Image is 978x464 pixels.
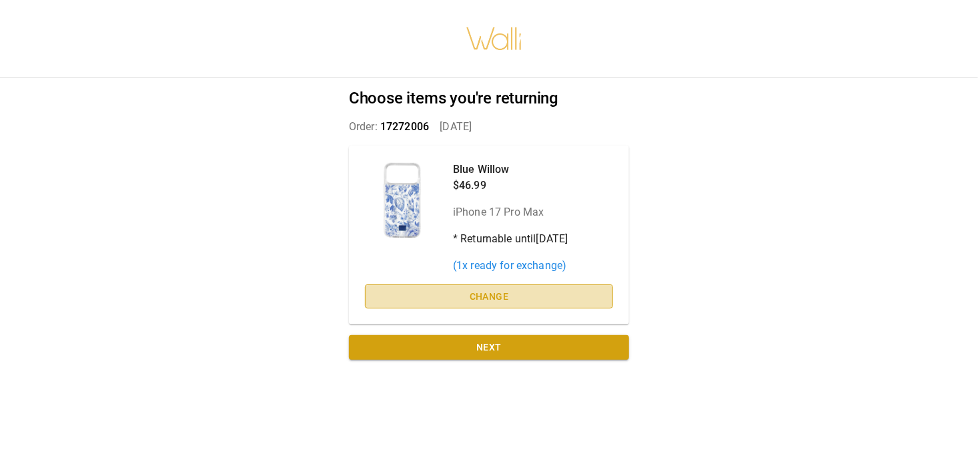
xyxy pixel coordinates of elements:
[466,10,523,67] img: walli-inc.myshopify.com
[453,231,568,247] p: * Returnable until [DATE]
[365,284,613,309] button: Change
[349,119,629,135] p: Order: [DATE]
[453,204,568,220] p: iPhone 17 Pro Max
[453,178,568,194] p: $46.99
[453,258,568,274] p: ( 1 x ready for exchange)
[349,89,629,108] h2: Choose items you're returning
[453,162,568,178] p: Blue Willow
[349,335,629,360] button: Next
[380,120,429,133] span: 17272006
